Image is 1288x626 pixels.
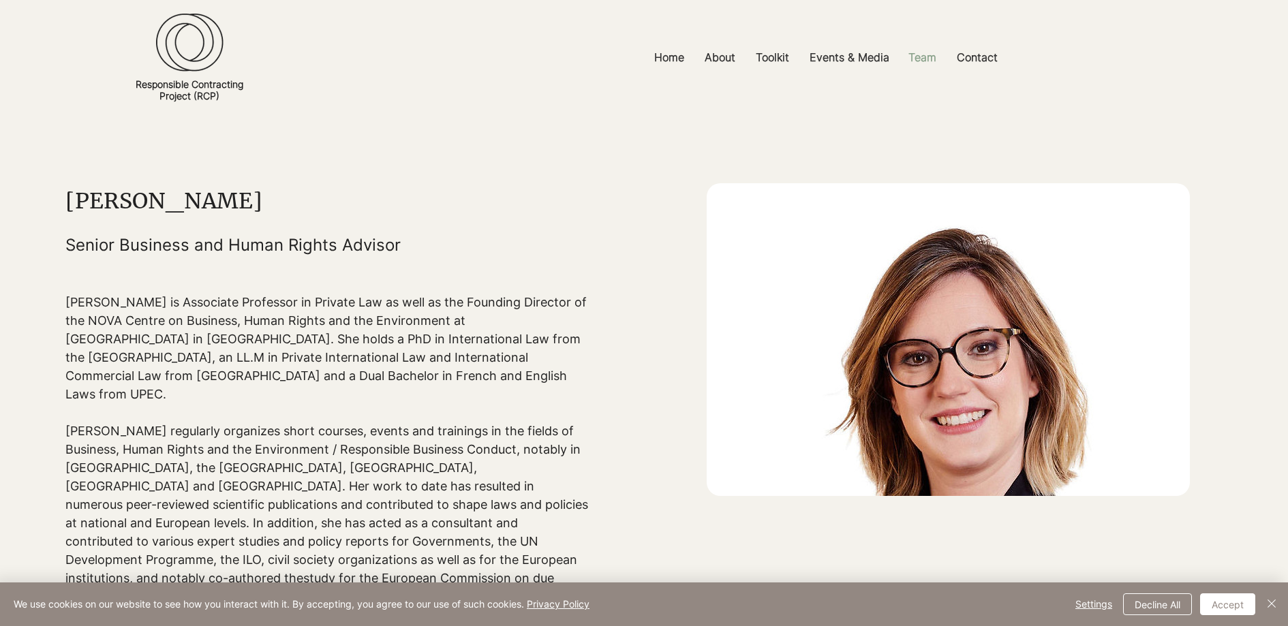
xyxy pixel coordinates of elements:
[950,42,1005,73] p: Contact
[1075,594,1112,614] span: Settings
[694,42,746,73] a: About
[65,571,554,604] a: study for the European Commission on due diligence requirements through the supply chains
[799,42,898,73] a: Events & Media
[1200,593,1255,615] button: Accept
[898,42,947,73] a: Team
[1263,593,1280,615] button: Close
[65,293,589,403] p: [PERSON_NAME] is Associate Professor in Private Law as well as the Founding Director of the NOVA ...
[1123,593,1192,615] button: Decline All
[749,42,796,73] p: Toolkit
[65,187,589,215] h1: [PERSON_NAME]​​​​
[527,598,589,610] a: Privacy Policy
[746,42,799,73] a: Toolkit
[707,183,1190,496] img: Claire Bright.jpg
[14,598,589,610] span: We use cookies on our website to see how you interact with it. By accepting, you agree to our use...
[647,42,691,73] p: Home
[136,78,243,101] a: Responsible ContractingProject (RCP)
[644,42,694,73] a: Home
[480,42,1172,73] nav: Site
[65,403,589,624] p: [PERSON_NAME] regularly organizes short courses, events and trainings in the fields of Business, ...
[698,42,742,73] p: About
[947,42,1008,73] a: Contact
[902,42,943,73] p: Team
[65,235,589,255] h5: Senior Business and Human Rights Advisor
[803,42,896,73] p: Events & Media
[1263,595,1280,612] img: Close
